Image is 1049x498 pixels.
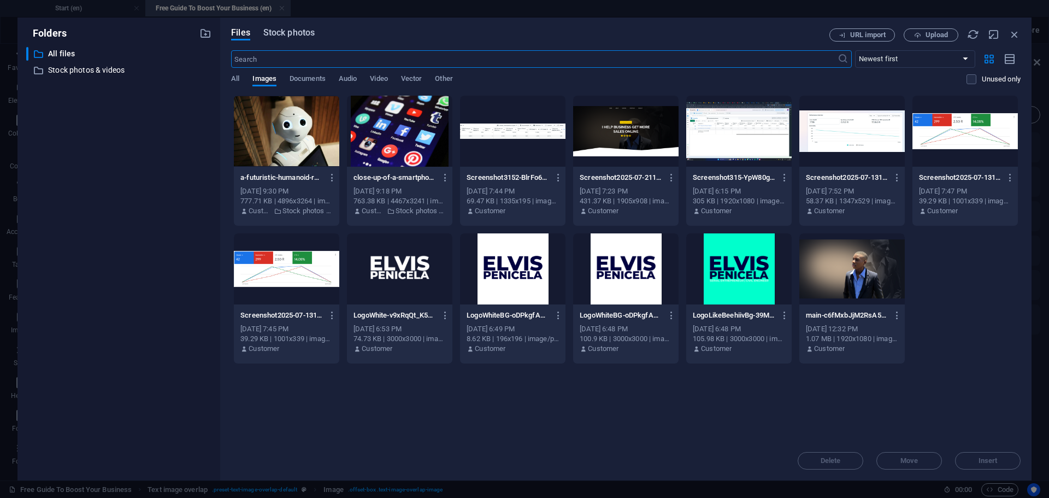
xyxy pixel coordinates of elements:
[926,32,948,38] span: Upload
[240,324,333,334] div: [DATE] 7:45 PM
[362,344,392,354] p: Customer
[353,324,446,334] div: [DATE] 6:53 PM
[401,72,422,87] span: Vector
[967,28,979,40] i: Reload
[467,173,549,183] p: Screenshot3152-BlrFo6kkCHSidVZauszGZA.PNG
[580,186,672,196] div: [DATE] 7:23 PM
[701,206,732,216] p: Customer
[339,72,357,87] span: Audio
[26,26,67,40] p: Folders
[353,196,446,206] div: 763.38 KB | 4467x3241 | image/jpeg
[370,72,387,87] span: Video
[48,64,191,77] p: Stock photos & videos
[693,186,785,196] div: [DATE] 6:15 PM
[927,206,958,216] p: Customer
[580,334,672,344] div: 100.9 KB | 3000x3000 | image/png
[231,26,250,39] span: Files
[806,196,898,206] div: 58.37 KB | 1347x529 | image/png
[199,27,211,39] i: Create new folder
[829,28,895,42] button: URL import
[580,310,662,320] p: LogoWhiteBG-oDPkgfALKSPDZ7dRUYwwlg.png
[580,173,662,183] p: Screenshot2025-07-21192304-zUUcIRHlGfM7YGLGG683XQ.png
[353,334,446,344] div: 74.73 KB | 3000x3000 | image/png
[588,344,618,354] p: Customer
[1009,28,1021,40] i: Close
[475,206,505,216] p: Customer
[252,72,276,87] span: Images
[467,196,559,206] div: 69.47 KB | 1335x195 | image/png
[353,310,435,320] p: LogoWhite-v9xRqQt_K5OnWoQq1OGRXQ.png
[919,186,1011,196] div: [DATE] 7:47 PM
[988,28,1000,40] i: Minimize
[693,324,785,334] div: [DATE] 6:48 PM
[467,324,559,334] div: [DATE] 6:49 PM
[588,206,618,216] p: Customer
[806,173,888,183] p: Screenshot2025-07-13195141-ns86doDE_kytQebeE8X66w.png
[693,310,775,320] p: LogoLikeBeehiivBg-39M62eoPEIwDIyse9HrF-w.png
[982,74,1021,84] p: Displays only files that are not in use on the website. Files added during this session can still...
[467,186,559,196] div: [DATE] 7:44 PM
[240,206,333,216] div: By: Customer | Folder: Stock photos & videos
[467,334,559,344] div: 8.62 KB | 196x196 | image/png
[814,206,845,216] p: Customer
[904,28,958,42] button: Upload
[231,50,837,68] input: Search
[240,173,322,183] p: a-futuristic-humanoid-robot-in-an-indoor-tokyo-setting-showcasing-modern-technology-ByTx1pso90VW7...
[26,47,28,61] div: ​
[353,206,446,216] div: By: Customer | Folder: Stock photos & videos
[353,186,446,196] div: [DATE] 9:18 PM
[814,344,845,354] p: Customer
[240,186,333,196] div: [DATE] 9:30 PM
[475,344,505,354] p: Customer
[919,196,1011,206] div: 39.29 KB | 1001x339 | image/png
[701,344,732,354] p: Customer
[693,196,785,206] div: 305 KB | 1920x1080 | image/png
[26,63,211,77] div: Stock photos & videos
[806,186,898,196] div: [DATE] 7:52 PM
[806,310,888,320] p: main-c6fMxbJjM2RsA5I1qF6mzg.png
[467,310,549,320] p: LogoWhiteBG-oDPkgfALKSPDZ7dRUYwwlg-ascKVoPjMAZM8WCFrko-uA.png
[919,173,1001,183] p: Screenshot2025-07-13194513-A4s-F-YFV4HQS-PgyBB_0g.png
[290,72,326,87] span: Documents
[362,206,384,216] p: Customer
[806,334,898,344] div: 1.07 MB | 1920x1080 | image/png
[231,72,239,87] span: All
[240,334,333,344] div: 39.29 KB | 1001x339 | image/png
[282,206,333,216] p: Stock photos & videos
[240,310,322,320] p: Screenshot2025-07-13194513-bRzUp2COq316vkgf2frIog.png
[850,32,886,38] span: URL import
[693,173,775,183] p: Screenshot315-YpW80gTM6UQ9MhAl4oEgRg.png
[580,196,672,206] div: 431.37 KB | 1905x908 | image/png
[693,334,785,344] div: 105.98 KB | 3000x3000 | image/png
[249,206,270,216] p: Customer
[240,196,333,206] div: 777.71 KB | 4896x3264 | image/jpeg
[435,72,452,87] span: Other
[249,344,279,354] p: Customer
[48,48,191,60] p: All files
[396,206,446,216] p: Stock photos & videos
[580,324,672,334] div: [DATE] 6:48 PM
[263,26,315,39] span: Stock photos
[353,173,435,183] p: close-up-of-a-smartphone-screen-showing-various-social-media-app-icons-such-as-facebook-and-twitt...
[806,324,898,334] div: [DATE] 12:32 PM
